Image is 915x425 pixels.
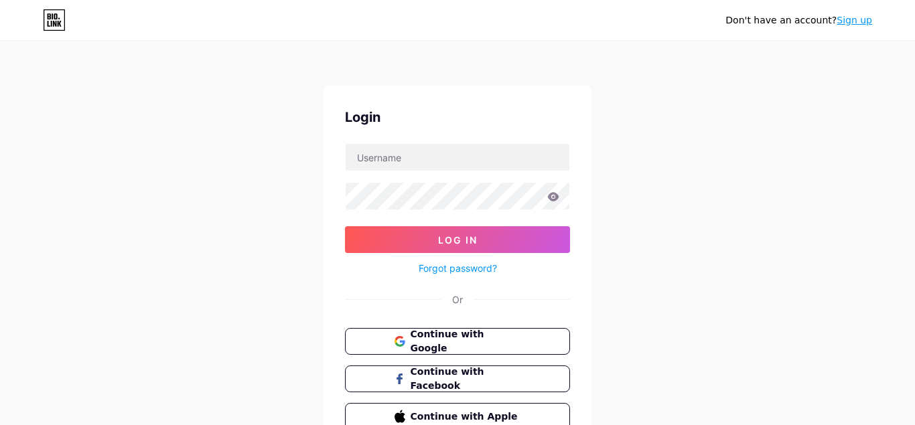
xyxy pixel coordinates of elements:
[411,327,521,355] span: Continue with Google
[411,410,521,424] span: Continue with Apple
[438,234,478,246] span: Log In
[837,15,872,25] a: Sign up
[725,13,872,27] div: Don't have an account?
[452,292,463,307] div: Or
[345,226,570,253] button: Log In
[346,144,569,171] input: Username
[345,328,570,355] button: Continue with Google
[411,365,521,393] span: Continue with Facebook
[419,261,497,275] a: Forgot password?
[345,107,570,127] div: Login
[345,365,570,392] button: Continue with Facebook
